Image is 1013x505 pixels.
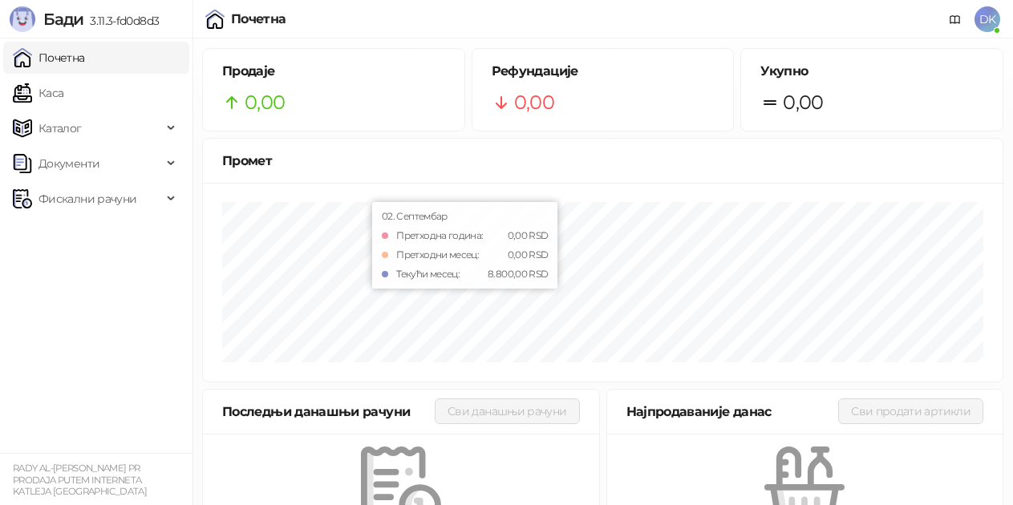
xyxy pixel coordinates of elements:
span: Фискални рачуни [38,183,136,215]
span: Каталог [38,112,82,144]
button: Сви данашњи рачуни [435,398,579,424]
h5: Продаје [222,62,445,81]
button: Сви продати артикли [838,398,983,424]
div: Почетна [231,13,286,26]
span: 0,00 [514,87,554,118]
span: 0,00 [245,87,285,118]
span: 3.11.3-fd0d8d3 [83,14,159,28]
span: 0,00 [783,87,823,118]
div: Најпродаваније данас [626,402,839,422]
small: RADY AL-[PERSON_NAME] PR PRODAJA PUTEM INTERNETA KATLEJA [GEOGRAPHIC_DATA] [13,463,147,497]
a: Почетна [13,42,85,74]
a: Документација [942,6,968,32]
h5: Рефундације [492,62,715,81]
h5: Укупно [760,62,983,81]
img: Logo [10,6,35,32]
span: Документи [38,147,99,180]
span: DK [975,6,1000,32]
a: Каса [13,77,63,109]
div: Промет [222,151,983,171]
div: Последњи данашњи рачуни [222,402,435,422]
span: Бади [43,10,83,29]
